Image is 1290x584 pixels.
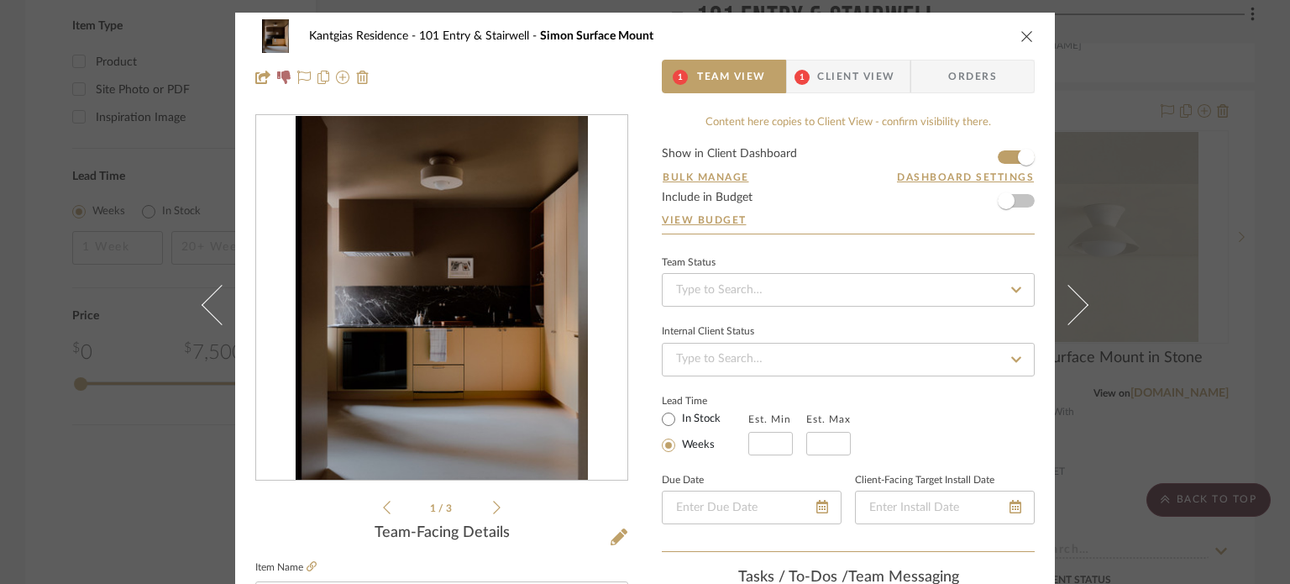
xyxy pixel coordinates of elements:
input: Type to Search… [662,273,1035,307]
button: Bulk Manage [662,170,750,185]
label: Due Date [662,476,704,485]
div: Team-Facing Details [255,524,628,543]
img: Remove from project [356,71,370,84]
span: Team View [697,60,766,93]
label: Est. Min [748,413,791,425]
div: Internal Client Status [662,328,754,336]
button: Dashboard Settings [896,170,1035,185]
div: Content here copies to Client View - confirm visibility there. [662,114,1035,131]
a: View Budget [662,213,1035,227]
span: 3 [446,503,454,513]
span: / [438,503,446,513]
img: 4810f9de-2674-43da-ad74-a7ab8e1d63d5_48x40.jpg [255,19,296,53]
div: Team Status [662,259,716,267]
span: Client View [817,60,894,93]
label: In Stock [679,412,721,427]
input: Type to Search… [662,343,1035,376]
div: 0 [256,116,627,481]
button: close [1020,29,1035,44]
label: Est. Max [806,413,851,425]
mat-radio-group: Select item type [662,408,748,455]
img: 4810f9de-2674-43da-ad74-a7ab8e1d63d5_436x436.jpg [296,116,587,481]
label: Client-Facing Target Install Date [855,476,994,485]
label: Weeks [679,438,715,453]
span: Kantgias Residence [309,30,419,42]
span: 1 [430,503,438,513]
input: Enter Due Date [662,491,842,524]
span: 101 Entry & Stairwell [419,30,540,42]
span: 1 [673,70,688,85]
label: Item Name [255,560,317,575]
span: 1 [794,70,810,85]
span: Simon Surface Mount [540,30,653,42]
span: Orders [930,60,1015,93]
label: Lead Time [662,393,748,408]
input: Enter Install Date [855,491,1035,524]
